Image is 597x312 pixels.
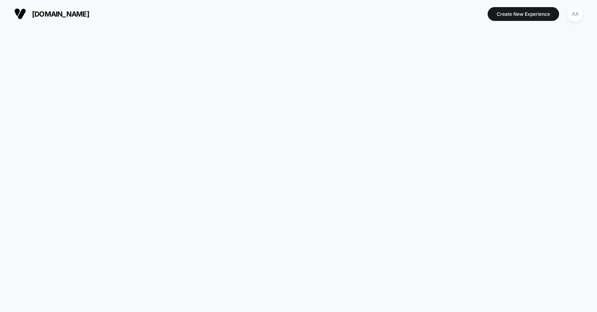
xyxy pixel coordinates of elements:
[567,6,583,22] div: AA
[565,6,585,22] button: AA
[14,8,26,20] img: Visually logo
[12,8,92,20] button: [DOMAIN_NAME]
[32,10,89,18] span: [DOMAIN_NAME]
[488,7,559,21] button: Create New Experience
